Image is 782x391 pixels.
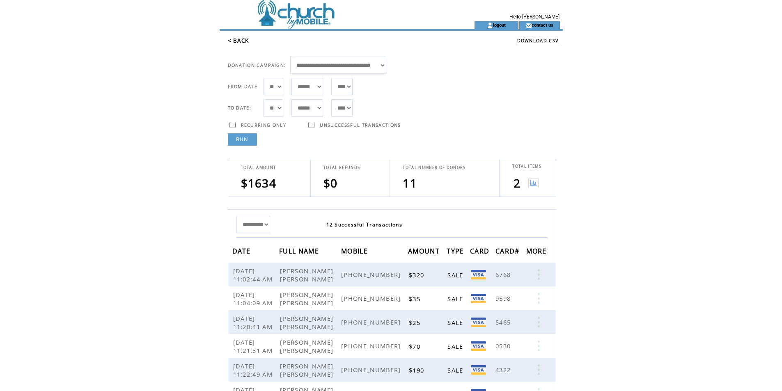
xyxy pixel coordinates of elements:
a: FULL NAME [279,248,321,253]
span: SALE [447,342,465,350]
a: < BACK [228,37,249,44]
span: TOTAL NUMBER OF DONORS [403,165,466,170]
span: [PHONE_NUMBER] [341,294,403,302]
span: FULL NAME [279,245,321,260]
img: Visa [471,294,486,303]
img: View graph [528,178,539,188]
a: AMOUNT [408,248,442,253]
a: DATE [232,248,253,253]
img: Visa [471,270,486,279]
a: logout [493,22,506,27]
span: $190 [409,366,426,374]
span: RECURRING ONLY [241,122,287,128]
span: SALE [447,318,465,327]
a: CARD [470,248,491,253]
span: AMOUNT [408,245,442,260]
span: Hello [PERSON_NAME] [509,14,560,20]
span: SALE [447,271,465,279]
span: TO DATE: [228,105,252,111]
span: UNSUCCESSFUL TRANSACTIONS [320,122,401,128]
img: Visa [471,341,486,351]
span: TOTAL AMOUNT [241,165,276,170]
span: [DATE] 11:04:09 AM [233,290,275,307]
span: $35 [409,295,422,303]
span: $0 [323,175,338,191]
span: TOTAL ITEMS [512,164,541,169]
span: [PHONE_NUMBER] [341,270,403,279]
span: [PHONE_NUMBER] [341,342,403,350]
span: 9598 [495,294,513,302]
span: DONATION CAMPAIGN: [228,62,286,68]
span: 4322 [495,366,513,374]
span: 11 [403,175,417,191]
span: $1634 [241,175,277,191]
span: CARD [470,245,491,260]
span: SALE [447,366,465,374]
span: 2 [514,175,521,191]
span: [PHONE_NUMBER] [341,366,403,374]
span: 5465 [495,318,513,326]
span: [PERSON_NAME] [PERSON_NAME] [280,338,335,354]
span: 12 Successful Transactions [326,221,403,228]
span: [PERSON_NAME] [PERSON_NAME] [280,362,335,378]
span: SALE [447,295,465,303]
span: [DATE] 11:20:41 AM [233,314,275,331]
span: $70 [409,342,422,350]
img: Visa [471,318,486,327]
span: FROM DATE: [228,84,259,89]
a: contact us [532,22,553,27]
span: $320 [409,271,426,279]
span: [DATE] 11:22:49 AM [233,362,275,378]
span: DATE [232,245,253,260]
span: $25 [409,318,422,327]
span: MORE [526,245,549,260]
img: account_icon.gif [487,22,493,29]
span: [PERSON_NAME] [PERSON_NAME] [280,314,335,331]
span: [DATE] 11:21:31 AM [233,338,275,354]
img: contact_us_icon.gif [525,22,532,29]
span: MOBILE [341,245,370,260]
span: TYPE [447,245,466,260]
span: [PERSON_NAME] [PERSON_NAME] [280,290,335,307]
a: CARD# [495,248,522,253]
span: [PERSON_NAME] [PERSON_NAME] [280,267,335,283]
span: 0530 [495,342,513,350]
span: TOTAL REFUNDS [323,165,360,170]
a: RUN [228,133,257,146]
span: [PHONE_NUMBER] [341,318,403,326]
a: MOBILE [341,248,370,253]
a: DOWNLOAD CSV [517,38,559,43]
span: [DATE] 11:02:44 AM [233,267,275,283]
img: Visa [471,365,486,375]
a: TYPE [447,248,466,253]
span: CARD# [495,245,522,260]
span: 6768 [495,270,513,279]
